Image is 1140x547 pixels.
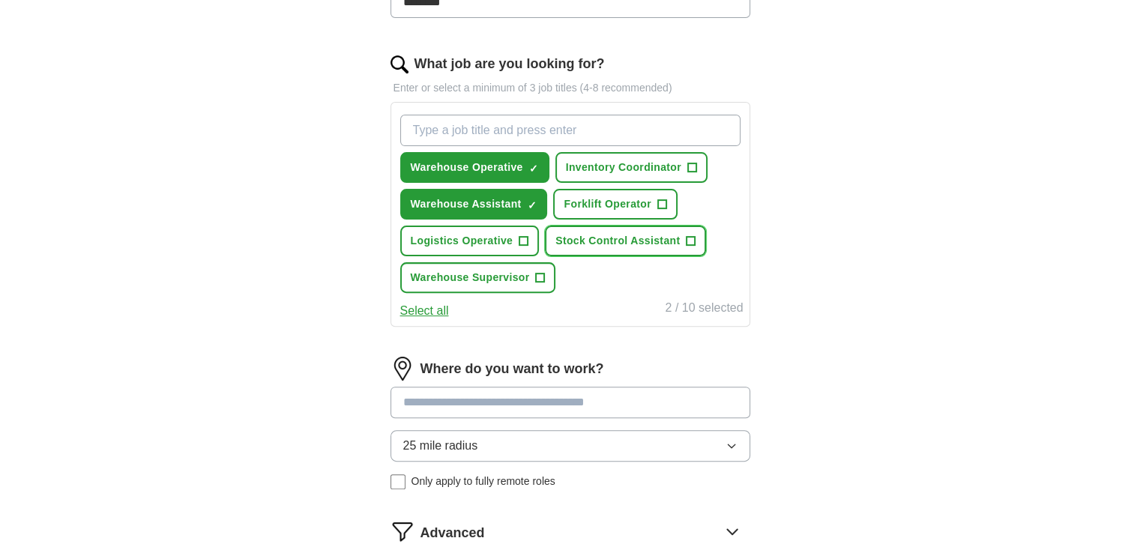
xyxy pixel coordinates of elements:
[400,152,549,183] button: Warehouse Operative✓
[411,474,555,489] span: Only apply to fully remote roles
[553,189,677,220] button: Forklift Operator
[564,196,651,212] span: Forklift Operator
[390,519,414,543] img: filter
[420,359,604,379] label: Where do you want to work?
[555,152,708,183] button: Inventory Coordinator
[390,430,750,462] button: 25 mile radius
[400,262,556,293] button: Warehouse Supervisor
[390,80,750,96] p: Enter or select a minimum of 3 job titles (4-8 recommended)
[555,233,680,249] span: Stock Control Assistant
[414,54,605,74] label: What job are you looking for?
[566,160,681,175] span: Inventory Coordinator
[390,357,414,381] img: location.png
[411,233,513,249] span: Logistics Operative
[400,189,548,220] button: Warehouse Assistant✓
[390,55,408,73] img: search.png
[400,115,741,146] input: Type a job title and press enter
[529,163,538,175] span: ✓
[403,437,478,455] span: 25 mile radius
[400,226,540,256] button: Logistics Operative
[527,199,536,211] span: ✓
[400,302,449,320] button: Select all
[411,270,530,285] span: Warehouse Supervisor
[420,523,485,543] span: Advanced
[545,226,706,256] button: Stock Control Assistant
[411,160,523,175] span: Warehouse Operative
[411,196,522,212] span: Warehouse Assistant
[390,474,405,489] input: Only apply to fully remote roles
[665,299,743,320] div: 2 / 10 selected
